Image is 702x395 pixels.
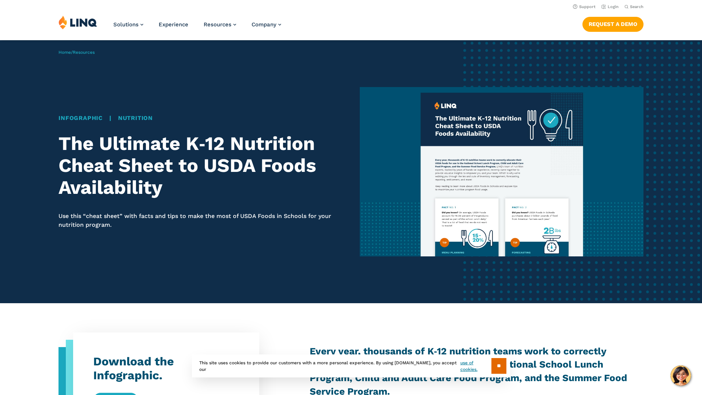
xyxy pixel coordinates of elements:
[582,15,643,31] nav: Button Navigation
[58,50,95,55] span: /
[624,4,643,10] button: Open Search Bar
[204,21,236,28] a: Resources
[252,21,281,28] a: Company
[573,4,596,9] a: Support
[460,360,491,373] a: use of cookies.
[58,212,342,230] p: Use this “cheat sheet” with facts and tips to make the most of USDA Foods in Schools for your nut...
[58,50,71,55] a: Home
[630,4,643,9] span: Search
[118,114,153,121] a: Nutrition
[93,354,239,383] h3: Download the Infographic.
[671,365,691,386] button: Hello, have a question? Let’s chat.
[252,21,276,28] span: Company
[204,21,231,28] span: Resources
[113,15,281,39] nav: Primary Navigation
[58,15,97,29] img: LINQ | K‑12 Software
[58,133,342,198] h1: The Ultimate K‑12 Nutrition Cheat Sheet to USDA Foods Availability
[601,4,619,9] a: Login
[73,50,95,55] a: Resources
[582,17,643,31] a: Request a Demo
[113,21,139,28] span: Solutions
[192,354,510,377] div: This site uses cookies to provide our customers with a more personal experience. By using [DOMAIN...
[58,114,342,123] div: |
[360,87,643,256] img: Ultimate K‑12 Nutrition cheat sheet to USDA Foods Availability
[159,21,188,28] a: Experience
[113,21,143,28] a: Solutions
[58,114,103,121] a: Infographic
